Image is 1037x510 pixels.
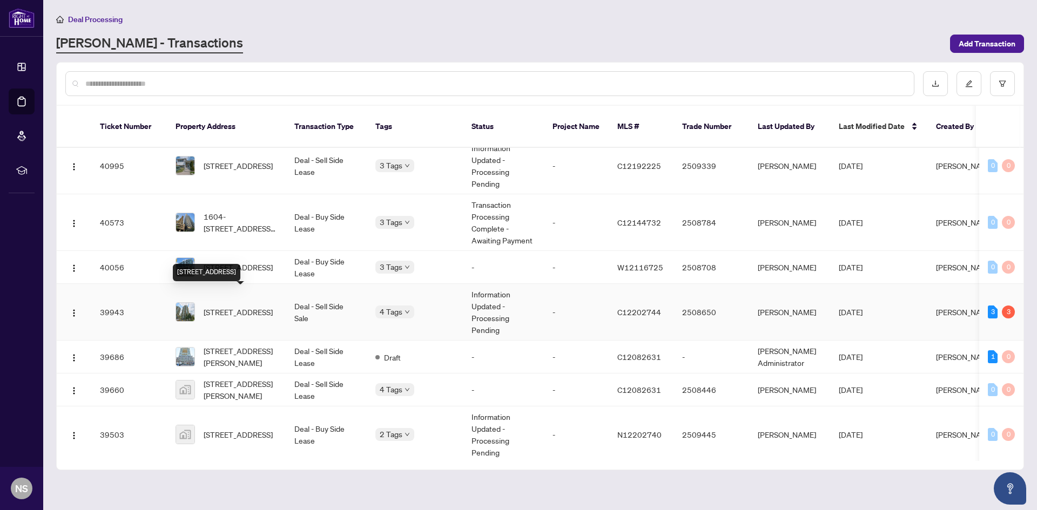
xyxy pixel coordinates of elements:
td: - [544,138,609,194]
span: [PERSON_NAME] [936,430,994,439]
button: Add Transaction [950,35,1024,53]
button: Logo [65,303,83,321]
span: [DATE] [839,161,863,171]
td: 39503 [91,406,167,463]
span: 3 Tags [380,261,402,273]
td: 40056 [91,251,167,284]
img: Logo [70,386,78,395]
span: [STREET_ADDRESS] [204,306,273,318]
img: thumbnail-img [176,213,194,232]
button: Logo [65,214,83,231]
span: [STREET_ADDRESS] [204,160,273,172]
img: thumbnail-img [176,157,194,175]
td: [PERSON_NAME] [749,406,830,463]
td: 39943 [91,284,167,341]
td: 2509445 [674,406,749,463]
th: Property Address [167,106,286,148]
span: download [932,80,939,87]
span: [DATE] [839,262,863,272]
button: Logo [65,381,83,398]
span: 4 Tags [380,383,402,396]
div: 0 [988,159,998,172]
span: C12202744 [617,307,661,317]
span: 2 Tags [380,428,402,440]
img: thumbnail-img [176,348,194,366]
th: Last Modified Date [830,106,927,148]
span: [STREET_ADDRESS][PERSON_NAME] [204,378,277,402]
th: MLS # [609,106,674,148]
td: - [463,373,544,406]
span: Last Modified Date [839,120,905,132]
td: 2508708 [674,251,749,284]
th: Transaction Type [286,106,367,148]
span: NS [15,481,28,496]
td: - [544,341,609,373]
td: - [463,341,544,373]
span: C12144732 [617,217,661,227]
span: 3 Tags [380,216,402,228]
img: Logo [70,162,78,171]
span: down [405,309,410,315]
button: Logo [65,259,83,276]
td: Deal - Sell Side Lease [286,341,367,373]
span: [PERSON_NAME] [936,352,994,362]
span: [STREET_ADDRESS][PERSON_NAME] [204,345,277,369]
td: - [544,284,609,341]
button: edit [957,71,981,96]
div: 0 [988,261,998,274]
div: 0 [988,383,998,396]
td: [PERSON_NAME] [749,194,830,251]
td: Deal - Buy Side Lease [286,251,367,284]
span: [STREET_ADDRESS] [204,261,273,273]
img: Logo [70,264,78,273]
div: 0 [1002,383,1015,396]
td: 2508446 [674,373,749,406]
button: Open asap [994,472,1026,505]
td: [PERSON_NAME] [749,373,830,406]
td: [PERSON_NAME] Administrator [749,341,830,373]
span: down [405,387,410,392]
span: [PERSON_NAME] [936,161,994,171]
td: - [544,251,609,284]
span: C12192225 [617,161,661,171]
td: 2508784 [674,194,749,251]
div: 0 [988,428,998,441]
img: Logo [70,309,78,317]
div: 0 [988,216,998,229]
td: Deal - Sell Side Sale [286,284,367,341]
img: thumbnail-img [176,303,194,321]
div: 0 [1002,428,1015,441]
td: Information Updated - Processing Pending [463,284,544,341]
td: Deal - Sell Side Lease [286,138,367,194]
th: Trade Number [674,106,749,148]
span: down [405,432,410,437]
span: Deal Processing [68,15,123,24]
td: 2509339 [674,138,749,194]
span: [DATE] [839,352,863,362]
th: Ticket Number [91,106,167,148]
td: Transaction Processing Complete - Awaiting Payment [463,194,544,251]
div: 0 [1002,261,1015,274]
span: down [405,264,410,270]
div: 0 [1002,350,1015,363]
th: Project Name [544,106,609,148]
span: [PERSON_NAME] [936,307,994,317]
span: [PERSON_NAME] [936,217,994,227]
td: Information Updated - Processing Pending [463,406,544,463]
button: Logo [65,157,83,174]
td: 39660 [91,373,167,406]
th: Created By [927,106,992,148]
span: edit [965,80,973,87]
th: Tags [367,106,463,148]
div: 0 [1002,216,1015,229]
span: down [405,163,410,168]
span: [PERSON_NAME] [936,385,994,395]
td: [PERSON_NAME] [749,284,830,341]
img: Logo [70,431,78,440]
td: 40573 [91,194,167,251]
th: Last Updated By [749,106,830,148]
div: 3 [1002,305,1015,318]
td: 2508650 [674,284,749,341]
td: - [544,194,609,251]
span: 4 Tags [380,305,402,318]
